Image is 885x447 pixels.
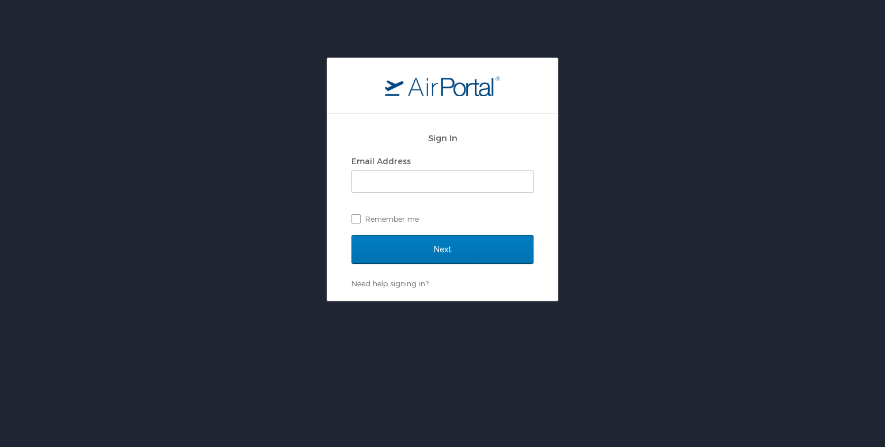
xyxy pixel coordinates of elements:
a: Need help signing in? [351,279,429,288]
input: Next [351,235,534,264]
h2: Sign In [351,131,534,145]
img: logo [385,75,500,96]
label: Remember me [351,210,534,228]
label: Email Address [351,156,411,166]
